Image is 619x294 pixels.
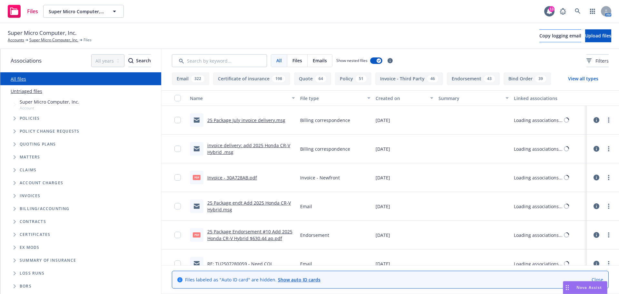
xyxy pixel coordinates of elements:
span: Associations [11,56,42,65]
input: Search by keyword... [172,54,267,67]
span: Certificates [20,233,50,237]
span: Emails [313,57,327,64]
span: Billing correspondence [300,117,350,124]
a: invoice delivery: add 2025 Honda CR-V Hybrid .msg [207,142,290,155]
a: more [605,260,613,268]
div: 51 [356,75,367,82]
span: pdf [193,232,201,237]
input: Toggle Row Selected [174,260,181,267]
div: Loading associations... [514,232,563,238]
div: Drag to move [563,281,571,294]
a: Show auto ID cards [278,277,320,283]
a: 25 Package July invoice delivery.msg [207,117,285,123]
span: [DATE] [376,146,390,152]
span: Policies [20,117,40,120]
span: Quoting plans [20,142,56,146]
span: Loss Runs [20,271,44,275]
span: Files [27,9,38,14]
div: Created on [376,95,426,102]
span: Files [84,37,92,43]
span: Ex Mods [20,246,39,249]
span: Summary of insurance [20,259,76,262]
a: Invoice - 30A728AB.pdf [207,175,257,181]
button: Filters [586,54,609,67]
span: Copy logging email [539,33,581,39]
span: Billing correspondence [300,146,350,152]
span: Account charges [20,181,63,185]
a: more [605,116,613,124]
a: more [605,145,613,153]
button: Super Micro Computer, Inc. [43,5,124,18]
button: Name [187,90,298,106]
a: Search [571,5,584,18]
input: Toggle Row Selected [174,146,181,152]
a: more [605,202,613,210]
span: Filters [586,57,609,64]
button: Quote [294,72,331,85]
button: View all types [558,72,609,85]
a: All files [11,76,26,82]
span: BORs [20,284,32,288]
span: Invoice - Newfront [300,174,340,181]
button: Endorsement [447,72,500,85]
span: [DATE] [376,260,390,267]
span: Endorsement [300,232,329,238]
button: Linked associations [511,90,587,106]
span: [DATE] [376,232,390,238]
a: Super Micro Computer, Inc. [29,37,78,43]
div: 13 [549,6,555,12]
a: more [605,174,613,181]
span: Upload files [585,33,611,39]
div: Folder Tree Example [0,202,161,293]
button: Invoice - Third Party [375,72,443,85]
input: Toggle Row Selected [174,203,181,209]
div: Name [190,95,288,102]
a: Close [592,276,603,283]
button: Created on [373,90,436,106]
span: [DATE] [376,117,390,124]
span: pdf [193,175,201,180]
button: Upload files [585,29,611,42]
button: File type [298,90,373,106]
span: Matters [20,155,40,159]
input: Toggle Row Selected [174,117,181,123]
div: 198 [272,75,285,82]
input: Toggle Row Selected [174,174,181,181]
span: [DATE] [376,174,390,181]
div: Loading associations... [514,203,563,210]
span: All [276,57,282,64]
div: Tree Example [0,97,161,202]
span: Claims [20,168,36,172]
a: Accounts [8,37,24,43]
a: Report a Bug [556,5,569,18]
a: Files [5,2,41,20]
div: File type [300,95,363,102]
button: Policy [335,72,371,85]
div: 39 [535,75,546,82]
span: Nova Assist [576,285,602,290]
a: RE: TU2507280059 - Need COI [207,261,272,267]
div: Search [128,55,151,67]
a: 25 Package Endorsement #10 Add 2025 Honda CR-V Hybrid $630.44 ap.pdf [207,228,292,241]
span: Billing/Accounting [20,207,70,211]
div: Loading associations... [514,174,563,181]
span: Contracts [20,220,46,224]
div: Linked associations [514,95,584,102]
div: 322 [191,75,204,82]
button: Copy logging email [539,29,581,42]
button: SearchSearch [128,54,151,67]
button: Certificate of insurance [213,72,290,85]
input: Toggle Row Selected [174,232,181,238]
div: 46 [427,75,438,82]
button: Summary [436,90,511,106]
span: Files labeled as "Auto ID card" are hidden. [185,276,320,283]
span: Invoices [20,194,41,198]
span: Super Micro Computer, Inc. [49,8,104,15]
span: Account [20,105,79,111]
span: [DATE] [376,203,390,210]
div: Summary [438,95,502,102]
div: Loading associations... [514,260,563,267]
div: Loading associations... [514,117,563,124]
button: Email [172,72,209,85]
div: Loading associations... [514,146,563,152]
